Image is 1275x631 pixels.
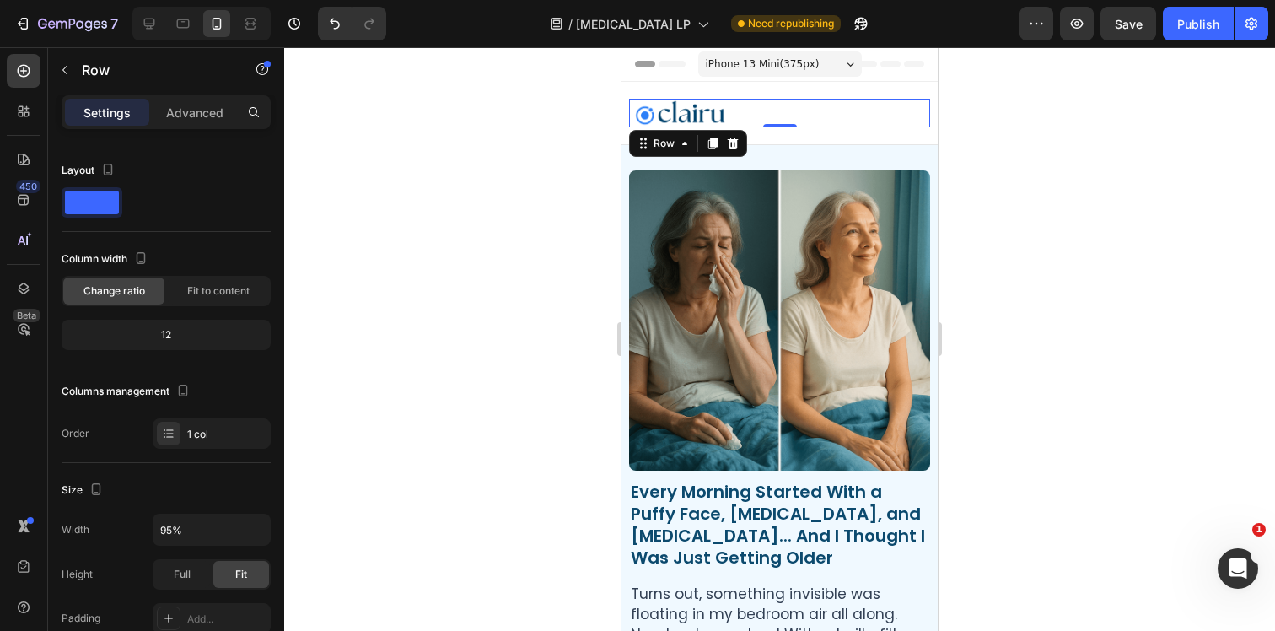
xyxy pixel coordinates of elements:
[7,7,126,40] button: 7
[748,16,834,31] span: Need republishing
[1115,17,1143,31] span: Save
[62,479,106,502] div: Size
[576,15,691,33] span: [MEDICAL_DATA] LP
[1252,523,1266,537] span: 1
[83,283,145,299] span: Change ratio
[1163,7,1234,40] button: Publish
[166,104,223,121] p: Advanced
[62,248,151,271] div: Column width
[153,515,270,545] input: Auto
[174,567,191,582] span: Full
[83,104,131,121] p: Settings
[187,427,266,442] div: 1 col
[1218,548,1258,589] iframe: Intercom live chat
[235,567,247,582] span: Fit
[82,60,225,80] p: Row
[1177,15,1219,33] div: Publish
[621,47,938,631] iframe: To enrich screen reader interactions, please activate Accessibility in Grammarly extension settings
[16,180,40,193] div: 450
[62,567,93,582] div: Height
[62,380,193,403] div: Columns management
[9,537,306,618] p: Turns out, something invisible was floating in my bedroom air all along. Now I wake up clear! Wit...
[65,323,267,347] div: 12
[62,159,118,182] div: Layout
[187,283,250,299] span: Fit to content
[187,612,266,627] div: Add...
[568,15,573,33] span: /
[110,13,118,34] p: 7
[13,309,40,322] div: Beta
[62,522,89,537] div: Width
[318,7,386,40] div: Undo/Redo
[62,611,100,626] div: Padding
[1100,7,1156,40] button: Save
[62,426,89,441] div: Order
